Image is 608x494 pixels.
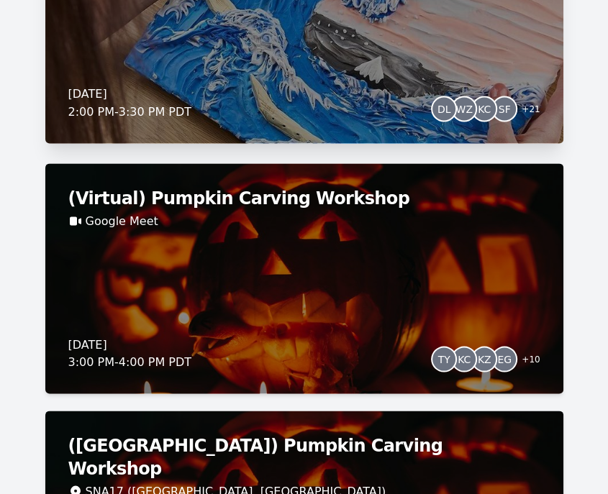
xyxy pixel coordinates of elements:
span: + 10 [513,350,540,370]
span: SF [499,104,511,114]
a: Google Meet [86,212,158,229]
span: KZ [478,354,491,364]
span: KC [478,104,491,114]
span: + 21 [513,100,540,120]
h2: ([GEOGRAPHIC_DATA]) Pumpkin Carving Workshop [68,434,540,480]
div: [DATE] 2:00 PM - 3:30 PM PDT [68,86,192,120]
a: (Virtual) Pumpkin Carving WorkshopGoogle Meet[DATE]3:00 PM-4:00 PM PDTTYKCKZEG+10 [45,163,563,393]
span: WZ [455,104,472,114]
span: EG [497,354,512,364]
span: KC [458,354,471,364]
h2: (Virtual) Pumpkin Carving Workshop [68,186,540,209]
div: [DATE] 3:00 PM - 4:00 PM PDT [68,336,192,370]
span: TY [438,354,450,364]
span: DL [437,104,451,114]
